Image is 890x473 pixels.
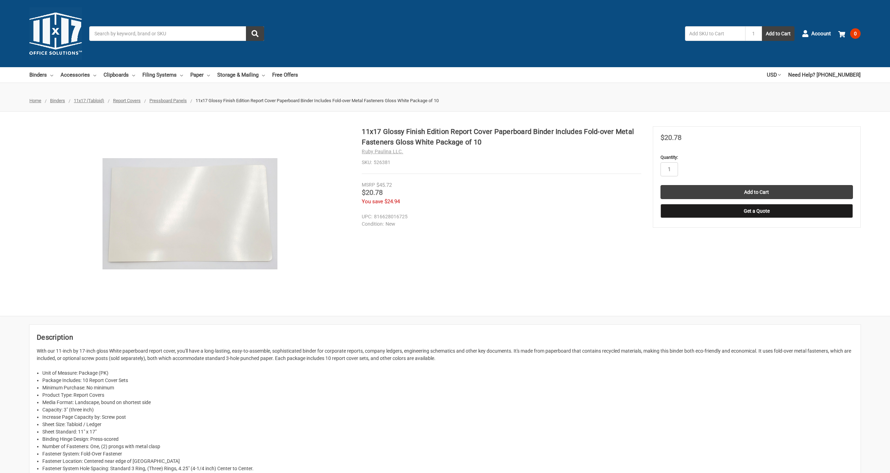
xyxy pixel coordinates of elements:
span: $20.78 [661,133,681,142]
button: Add to Cart [762,26,794,41]
dd: 526381 [362,159,641,166]
input: Add SKU to Cart [685,26,745,41]
dd: New [362,220,638,228]
span: $45.72 [376,182,392,188]
a: Report Covers [113,98,141,103]
a: Accessories [61,67,96,83]
a: Pressboard Panels [149,98,187,103]
h2: Description [37,332,853,343]
li: Binding Hinge Design: Press-scored [42,436,853,443]
a: Binders [50,98,65,103]
a: Filing Systems [142,67,183,83]
dt: SKU: [362,159,372,166]
a: Binders [29,67,53,83]
img: 11x17.com [29,7,82,60]
input: Add to Cart [661,185,853,199]
div: MSRP [362,181,375,189]
dt: UPC: [362,213,372,220]
h1: 11x17 Glossy Finish Edition Report Cover Paperboard Binder Includes Fold-over Metal Fasteners Glo... [362,126,641,147]
span: 0 [850,28,861,39]
label: Quantity: [661,154,853,161]
span: $20.78 [362,188,383,197]
li: Capacity: 3" (three inch) [42,406,853,414]
a: Free Offers [272,67,298,83]
img: 11x17 Glossy Finish Edition Report Cover Paperboard Binder Includes Fold-over Metal Fasteners Glo... [103,158,277,269]
span: Account [811,30,831,38]
li: Sheet Size: Tabloid / Ledger [42,421,853,428]
a: Clipboards [104,67,135,83]
input: Search by keyword, brand or SKU [89,26,264,41]
li: Fastener System Hole Spacing: Standard 3 Ring, (Three) Rings, 4.25" (4-1/4 inch) Center to Center. [42,465,853,472]
button: Get a Quote [661,204,853,218]
a: Storage & Mailing [217,67,265,83]
li: Product Type: Report Covers [42,391,853,399]
a: Ruby Paulina LLC. [362,149,403,154]
a: Paper [190,67,210,83]
p: With our 11-inch by 17-inch gloss White paperboard report cover, you'll have a long-lasting, easy... [37,347,853,362]
li: Media Format: Landscape, bound on shortest side [42,399,853,406]
a: Account [802,24,831,43]
li: Number of Fasteners: One, (2) prongs with metal clasp [42,443,853,450]
span: $24.94 [384,198,400,205]
a: Home [29,98,41,103]
li: Fastener System: Fold-Over Fastener [42,450,853,458]
span: 11x17 Glossy Finish Edition Report Cover Paperboard Binder Includes Fold-over Metal Fasteners Glo... [196,98,439,103]
a: Need Help? [PHONE_NUMBER] [788,67,861,83]
a: 11x17 (Tabloid) [74,98,104,103]
a: 0 [838,24,861,43]
a: USD [767,67,781,83]
span: You save [362,198,383,205]
li: Increase Page Capacity by: Screw post [42,414,853,421]
li: Minimum Purchase: No minimum [42,384,853,391]
li: Sheet Standard: 11" x 17" [42,428,853,436]
dt: Condition: [362,220,384,228]
dd: 816628016725 [362,213,638,220]
li: Package Includes: 10 Report Cover Sets [42,377,853,384]
li: Unit of Measure: Package (PK) [42,369,853,377]
li: Fastener Location: Centered near edge of [GEOGRAPHIC_DATA] [42,458,853,465]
